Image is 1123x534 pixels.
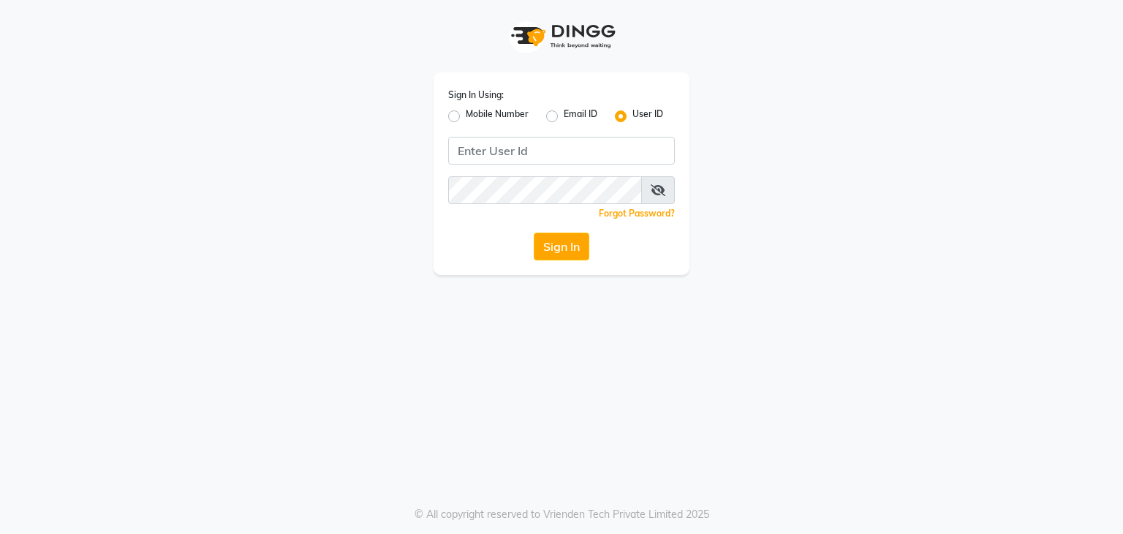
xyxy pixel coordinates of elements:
[632,108,663,125] label: User ID
[564,108,597,125] label: Email ID
[599,208,675,219] a: Forgot Password?
[448,89,504,102] label: Sign In Using:
[534,233,589,260] button: Sign In
[466,108,529,125] label: Mobile Number
[448,176,642,204] input: Username
[503,15,620,58] img: logo1.svg
[448,137,675,165] input: Username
